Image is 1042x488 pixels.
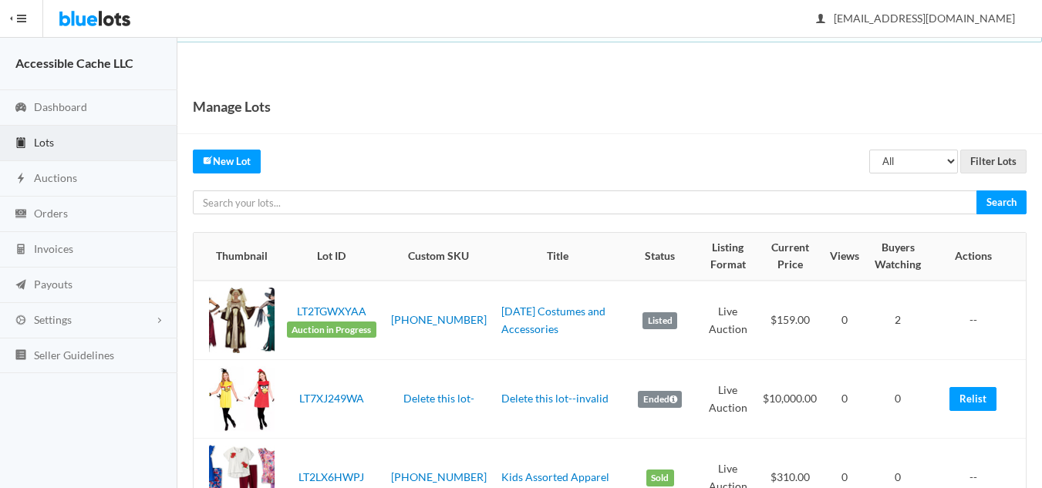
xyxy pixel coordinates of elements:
[930,281,1026,360] td: --
[930,233,1026,281] th: Actions
[15,56,133,70] strong: Accessible Cache LLC
[34,348,114,362] span: Seller Guidelines
[391,470,487,483] a: [PHONE_NUMBER]
[700,360,756,439] td: Live Auction
[297,305,366,318] a: LT2TGWXYAA
[642,312,677,329] label: Listed
[193,190,977,214] input: Search your lots...
[501,305,605,335] a: [DATE] Costumes and Accessories
[193,150,261,173] a: createNew Lot
[13,278,29,293] ion-icon: paper plane
[13,348,29,363] ion-icon: list box
[193,95,271,118] h1: Manage Lots
[13,136,29,151] ion-icon: clipboard
[865,233,930,281] th: Buyers Watching
[403,392,474,405] a: Delete this lot-
[960,150,1027,173] input: Filter Lots
[194,233,281,281] th: Thumbnail
[34,100,87,113] span: Dashboard
[299,392,364,405] a: LT7XJ249WA
[824,233,865,281] th: Views
[638,391,682,408] label: Ended
[501,470,609,483] a: Kids Assorted Apparel
[495,233,621,281] th: Title
[865,281,930,360] td: 2
[865,360,930,439] td: 0
[13,314,29,328] ion-icon: cog
[13,172,29,187] ion-icon: flash
[34,313,72,326] span: Settings
[756,281,824,360] td: $159.00
[824,360,865,439] td: 0
[391,313,487,326] a: [PHONE_NUMBER]
[298,470,364,483] a: LT2LX6HWPJ
[817,12,1015,25] span: [EMAIL_ADDRESS][DOMAIN_NAME]
[281,233,383,281] th: Lot ID
[756,233,824,281] th: Current Price
[13,101,29,116] ion-icon: speedometer
[34,242,73,255] span: Invoices
[34,278,73,291] span: Payouts
[756,360,824,439] td: $10,000.00
[976,190,1027,214] input: Search
[700,233,756,281] th: Listing Format
[34,207,68,220] span: Orders
[700,281,756,360] td: Live Auction
[501,392,609,405] a: Delete this lot--invalid
[203,155,213,165] ion-icon: create
[34,171,77,184] span: Auctions
[824,281,865,360] td: 0
[949,387,996,411] a: Relist
[646,469,674,486] label: Sold
[13,207,29,222] ion-icon: cash
[813,12,828,27] ion-icon: person
[620,233,700,281] th: Status
[34,136,54,149] span: Lots
[13,243,29,257] ion-icon: calculator
[383,233,495,281] th: Custom SKU
[287,321,376,338] span: Auction in Progress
